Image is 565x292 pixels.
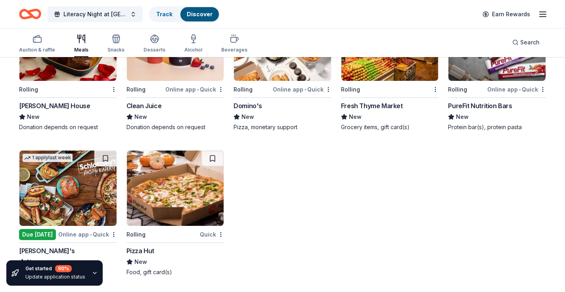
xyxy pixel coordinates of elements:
div: Rolling [448,85,467,94]
div: Rolling [126,85,146,94]
div: [PERSON_NAME]'s [19,246,75,256]
div: Food, gift card(s) [126,268,224,276]
button: Meals [74,31,88,57]
span: • [305,86,306,93]
span: • [197,86,199,93]
span: New [349,112,362,122]
a: Image for PureFit Nutrition Bars2 applieslast weekRollingOnline app•QuickPureFit Nutrition BarsNe... [448,5,546,131]
span: New [27,112,40,122]
div: Online app Quick [487,84,546,94]
button: TrackDiscover [149,6,220,22]
div: Desserts [144,47,165,53]
button: Beverages [221,31,247,57]
a: Image for Domino's 2 applieslast weekRollingOnline app•QuickDomino'sNewPizza, monetary support [234,5,331,131]
div: Online app Quick [58,229,117,239]
span: • [90,231,92,238]
a: Image for Clean Juice1 applylast weekRollingOnline app•QuickClean JuiceNewDonation depends on req... [126,5,224,131]
img: Image for Pizza Hut [127,151,224,226]
button: Snacks [107,31,124,57]
div: 1 apply last week [23,154,73,162]
span: New [241,112,254,122]
span: New [134,257,147,267]
div: Protein bar(s), protein pasta [448,123,546,131]
div: [PERSON_NAME] House [19,101,90,111]
a: Home [19,5,41,23]
a: Track [156,11,172,17]
a: Image for Pizza HutRollingQuickPizza HutNewFood, gift card(s) [126,150,224,276]
div: Rolling [234,85,253,94]
div: Domino's [234,101,262,111]
a: Image for Schlotzsky's1 applylast weekDue [DATE]Online app•Quick[PERSON_NAME]'sNewFood, gift card(s) [19,150,117,276]
img: Image for Schlotzsky's [19,151,117,226]
button: Auction & raffle [19,31,55,57]
div: Auction & raffle [19,47,55,53]
div: Online app Quick [273,84,331,94]
button: Search [506,34,546,50]
span: Search [520,38,540,47]
button: Desserts [144,31,165,57]
div: Quick [200,229,224,239]
button: Alcohol [184,31,202,57]
div: PureFit Nutrition Bars [448,101,512,111]
span: Literacy Night at [GEOGRAPHIC_DATA] [63,10,127,19]
span: • [519,86,521,93]
div: Beverages [221,47,247,53]
span: New [456,112,469,122]
div: Snacks [107,47,124,53]
div: Grocery items, gift card(s) [341,123,439,131]
div: Rolling [341,85,360,94]
div: Meals [74,47,88,53]
div: Pizza Hut [126,246,154,256]
a: Image for Fresh Thyme MarketRollingFresh Thyme MarketNewGrocery items, gift card(s) [341,5,439,131]
a: Earn Rewards [478,7,535,21]
div: 80 % [55,265,72,272]
a: Discover [187,11,213,17]
div: Get started [25,265,85,272]
button: Literacy Night at [GEOGRAPHIC_DATA] [48,6,143,22]
div: Online app Quick [165,84,224,94]
div: Rolling [126,230,146,239]
div: Update application status [25,274,85,280]
div: Pizza, monetary support [234,123,331,131]
div: Clean Juice [126,101,162,111]
a: Image for Ruth's Chris Steak House1 applylast weekRolling[PERSON_NAME] HouseNewDonation depends o... [19,5,117,131]
div: Due [DATE] [19,229,56,240]
div: Fresh Thyme Market [341,101,403,111]
div: Rolling [19,85,38,94]
div: Donation depends on request [19,123,117,131]
div: Alcohol [184,47,202,53]
span: New [134,112,147,122]
div: Donation depends on request [126,123,224,131]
